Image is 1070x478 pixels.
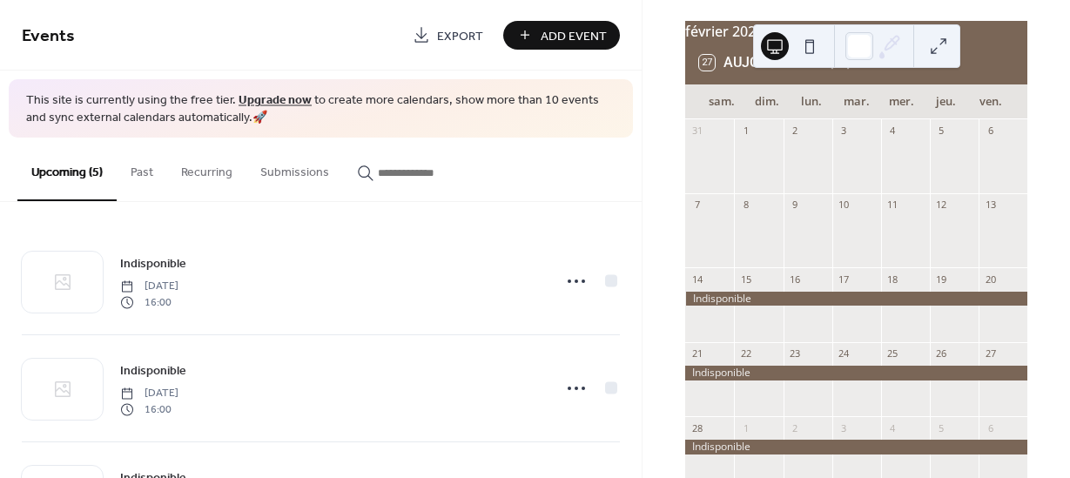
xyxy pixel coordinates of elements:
span: Indisponible [120,255,186,273]
div: 21 [690,347,703,360]
div: 2 [789,421,802,434]
div: 3 [838,421,851,434]
div: 28 [690,421,703,434]
div: 20 [984,273,997,286]
div: 5 [935,421,948,434]
div: sam. [699,84,744,119]
div: jeu. [924,84,969,119]
div: février 2026 [685,21,1027,42]
div: 8 [739,199,752,212]
a: Indisponible [120,253,186,273]
div: 5 [935,125,948,138]
button: Past [117,138,167,199]
button: Upcoming (5) [17,138,117,201]
span: 16:00 [120,294,178,310]
div: mer. [878,84,924,119]
div: 15 [739,273,752,286]
div: 24 [838,347,851,360]
div: 12 [935,199,948,212]
div: 17 [838,273,851,286]
span: Export [437,27,483,45]
div: 1 [739,421,752,434]
div: 3 [838,125,851,138]
div: 19 [935,273,948,286]
div: 23 [789,347,802,360]
div: 4 [886,125,899,138]
a: Indisponible [120,360,186,380]
span: Events [22,19,75,53]
div: 2 [789,125,802,138]
div: ven. [968,84,1013,119]
div: 22 [739,347,752,360]
div: Indisponible [685,440,1027,454]
div: 9 [789,199,802,212]
div: 14 [690,273,703,286]
div: 6 [984,421,997,434]
div: 10 [838,199,851,212]
div: 16 [789,273,802,286]
div: 26 [935,347,948,360]
span: [DATE] [120,279,178,294]
div: 13 [984,199,997,212]
button: Add Event [503,21,620,50]
span: This site is currently using the free tier. to create more calendars, show more than 10 events an... [26,92,616,126]
div: 18 [886,273,899,286]
div: Indisponible [685,292,1027,306]
button: Submissions [246,138,343,199]
div: 11 [886,199,899,212]
button: Recurring [167,138,246,199]
div: 4 [886,421,899,434]
div: 6 [984,125,997,138]
div: mar. [834,84,879,119]
div: 31 [690,125,703,138]
a: Upgrade now [239,89,312,112]
span: 16:00 [120,401,178,417]
div: 1 [739,125,752,138]
a: Export [400,21,496,50]
div: Indisponible [685,366,1027,380]
div: dim. [744,84,790,119]
div: 25 [886,347,899,360]
button: 27Aujourd'hui [693,50,817,75]
span: Add Event [541,27,607,45]
div: 7 [690,199,703,212]
div: lun. [789,84,834,119]
span: Indisponible [120,362,186,380]
span: [DATE] [120,386,178,401]
div: 27 [984,347,997,360]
